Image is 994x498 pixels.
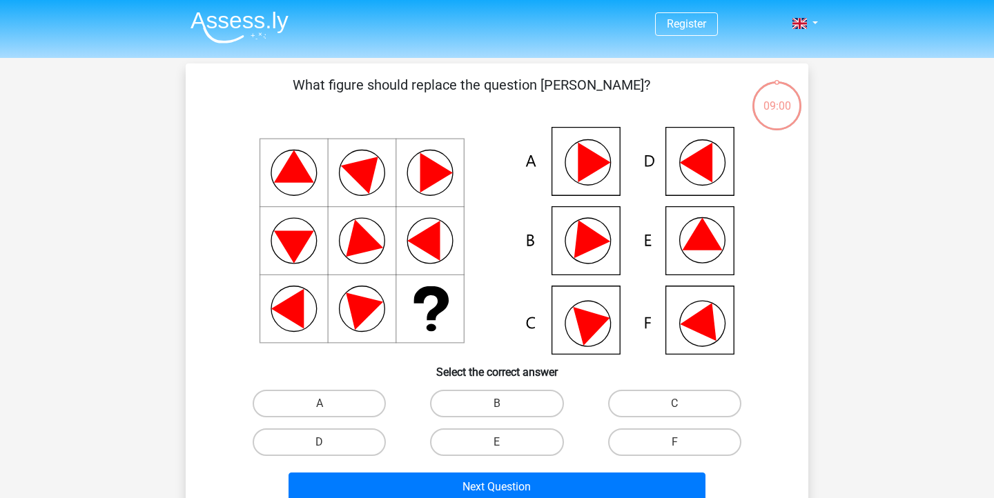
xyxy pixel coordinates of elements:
label: D [253,428,386,456]
p: What figure should replace the question [PERSON_NAME]? [208,74,734,116]
label: B [430,390,563,417]
label: E [430,428,563,456]
label: F [608,428,741,456]
label: C [608,390,741,417]
div: 09:00 [751,80,803,114]
a: Register [667,17,706,30]
h6: Select the correct answer [208,355,786,379]
label: A [253,390,386,417]
img: Assessly [191,11,289,43]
